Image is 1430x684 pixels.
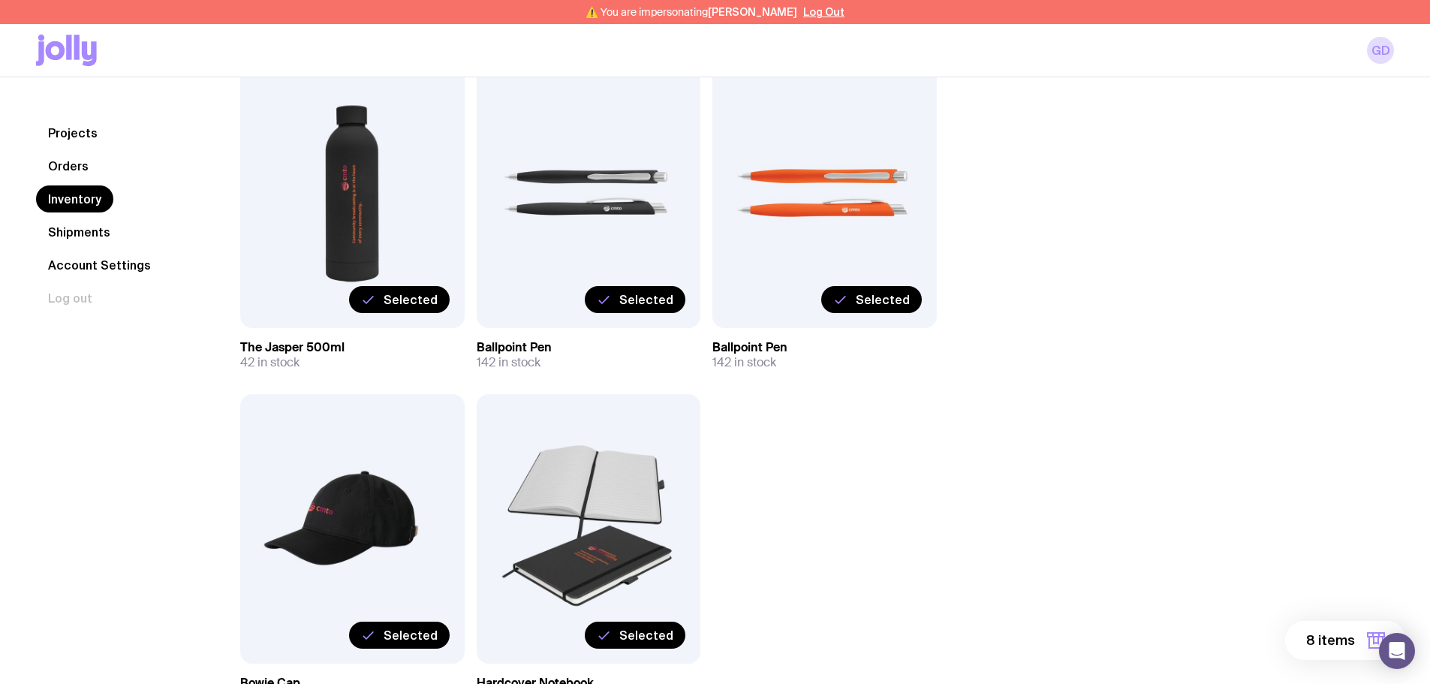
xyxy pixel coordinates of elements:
[384,628,438,643] span: Selected
[36,285,104,312] button: Log out
[712,340,937,355] h3: Ballpoint Pen
[1285,621,1406,660] button: 8 items
[708,6,797,18] span: [PERSON_NAME]
[1367,37,1394,64] a: GD
[240,340,465,355] h3: The Jasper 500ml
[619,628,673,643] span: Selected
[619,292,673,307] span: Selected
[36,218,122,246] a: Shipments
[384,292,438,307] span: Selected
[36,185,113,212] a: Inventory
[36,119,110,146] a: Projects
[586,6,797,18] span: ⚠️ You are impersonating
[803,6,844,18] button: Log Out
[477,340,701,355] h3: Ballpoint Pen
[1379,633,1415,669] div: Open Intercom Messenger
[1306,631,1355,649] span: 8 items
[477,355,540,370] span: 142 in stock
[712,355,776,370] span: 142 in stock
[36,152,101,179] a: Orders
[856,292,910,307] span: Selected
[240,355,300,370] span: 42 in stock
[36,252,163,279] a: Account Settings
